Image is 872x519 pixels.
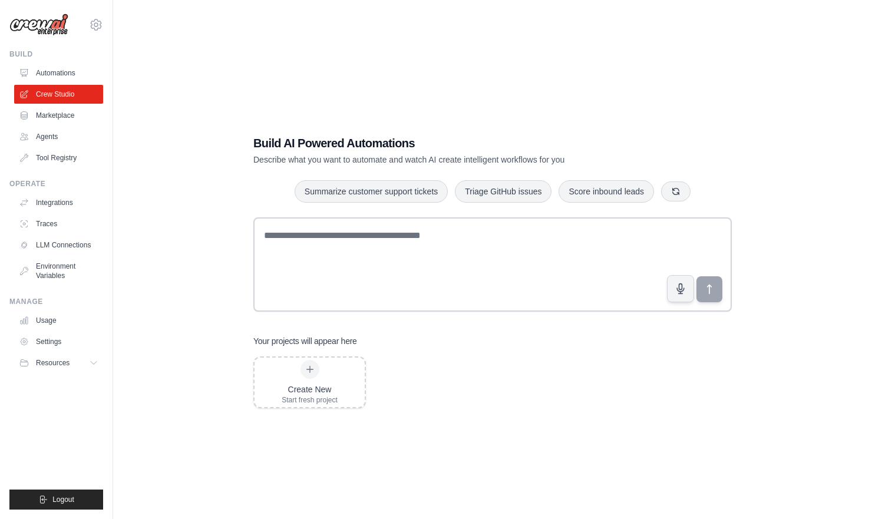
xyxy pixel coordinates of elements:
[36,358,70,368] span: Resources
[14,127,103,146] a: Agents
[14,148,103,167] a: Tool Registry
[14,353,103,372] button: Resources
[282,395,338,405] div: Start fresh project
[455,180,551,203] button: Triage GitHub issues
[14,257,103,285] a: Environment Variables
[559,180,654,203] button: Score inbound leads
[282,384,338,395] div: Create New
[9,297,103,306] div: Manage
[667,275,694,302] button: Click to speak your automation idea
[14,214,103,233] a: Traces
[295,180,448,203] button: Summarize customer support tickets
[253,154,649,166] p: Describe what you want to automate and watch AI create intelligent workflows for you
[14,236,103,254] a: LLM Connections
[14,106,103,125] a: Marketplace
[661,181,691,201] button: Get new suggestions
[14,85,103,104] a: Crew Studio
[14,64,103,82] a: Automations
[14,193,103,212] a: Integrations
[253,335,357,347] h3: Your projects will appear here
[9,49,103,59] div: Build
[9,490,103,510] button: Logout
[9,14,68,36] img: Logo
[14,311,103,330] a: Usage
[14,332,103,351] a: Settings
[52,495,74,504] span: Logout
[253,135,649,151] h1: Build AI Powered Automations
[9,179,103,189] div: Operate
